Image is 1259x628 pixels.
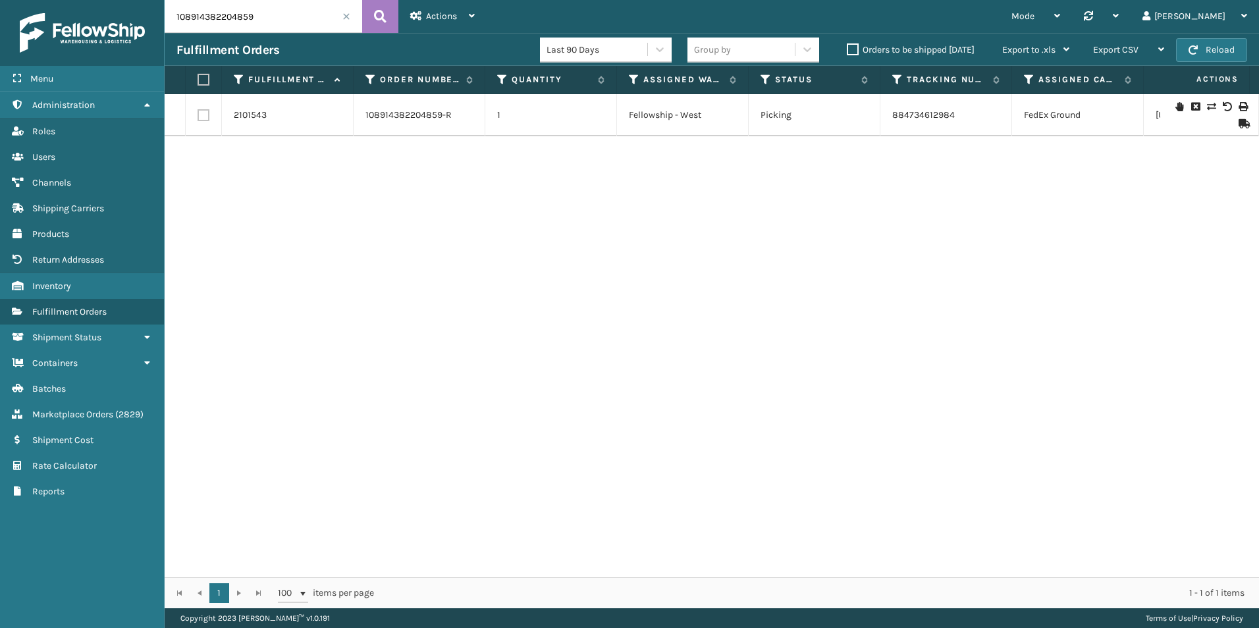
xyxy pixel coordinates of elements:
[30,73,53,84] span: Menu
[32,486,65,497] span: Reports
[1239,102,1246,111] i: Print Label
[32,357,78,369] span: Containers
[32,177,71,188] span: Channels
[248,74,328,86] label: Fulfillment Order Id
[32,228,69,240] span: Products
[892,109,955,120] a: 884734612984
[32,409,113,420] span: Marketplace Orders
[1011,11,1034,22] span: Mode
[617,94,749,136] td: Fellowship - West
[1175,102,1183,111] i: On Hold
[1176,38,1247,62] button: Reload
[209,583,229,603] a: 1
[365,109,452,122] a: 108914382204859-R
[278,583,374,603] span: items per page
[512,74,591,86] label: Quantity
[1093,44,1138,55] span: Export CSV
[32,203,104,214] span: Shipping Carriers
[32,126,55,137] span: Roles
[278,587,298,600] span: 100
[115,409,144,420] span: ( 2829 )
[1146,614,1191,623] a: Terms of Use
[380,74,460,86] label: Order Number
[547,43,649,57] div: Last 90 Days
[32,99,95,111] span: Administration
[775,74,855,86] label: Status
[1038,74,1118,86] label: Assigned Carrier Service
[643,74,723,86] label: Assigned Warehouse
[694,43,731,57] div: Group by
[32,280,71,292] span: Inventory
[1002,44,1056,55] span: Export to .xls
[1155,68,1246,90] span: Actions
[1207,102,1215,111] i: Change shipping
[20,13,145,53] img: logo
[907,74,986,86] label: Tracking Number
[1146,608,1243,628] div: |
[180,608,330,628] p: Copyright 2023 [PERSON_NAME]™ v 1.0.191
[176,42,279,58] h3: Fulfillment Orders
[32,383,66,394] span: Batches
[32,254,104,265] span: Return Addresses
[32,306,107,317] span: Fulfillment Orders
[32,332,101,343] span: Shipment Status
[485,94,617,136] td: 1
[392,587,1245,600] div: 1 - 1 of 1 items
[1191,102,1199,111] i: Request to Be Cancelled
[32,151,55,163] span: Users
[1012,94,1144,136] td: FedEx Ground
[32,460,97,471] span: Rate Calculator
[749,94,880,136] td: Picking
[234,109,267,122] a: 2101543
[847,44,975,55] label: Orders to be shipped [DATE]
[32,434,94,446] span: Shipment Cost
[1223,102,1231,111] i: Void Label
[1239,119,1246,128] i: Mark as Shipped
[426,11,457,22] span: Actions
[1193,614,1243,623] a: Privacy Policy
